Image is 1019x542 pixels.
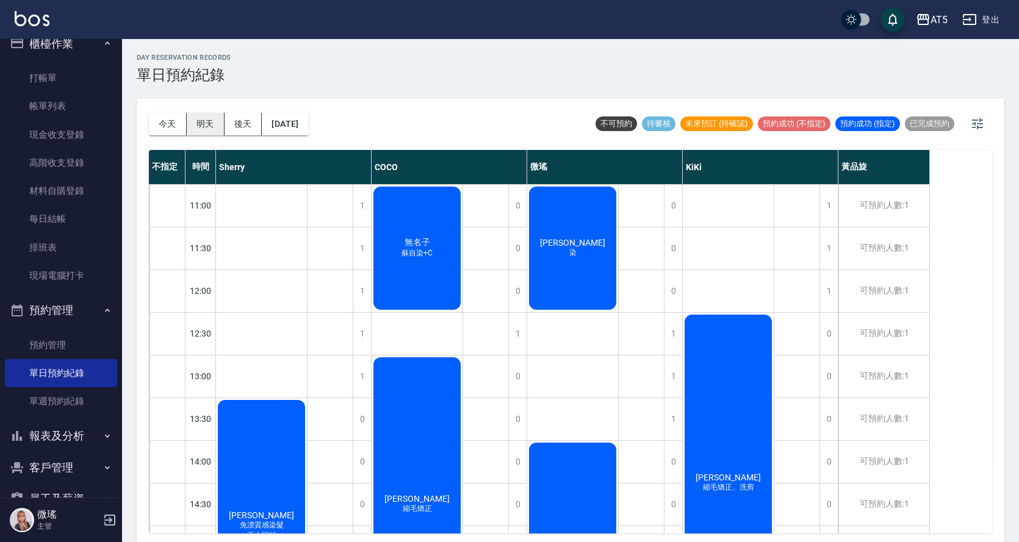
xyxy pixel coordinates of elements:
[185,355,216,398] div: 13:00
[5,149,117,177] a: 高階收支登錄
[819,270,838,312] div: 1
[353,270,371,312] div: 1
[15,11,49,26] img: Logo
[5,294,117,326] button: 預約管理
[185,269,216,312] div: 12:00
[5,483,117,515] button: 員工及薪資
[838,313,929,355] div: 可預約人數:1
[353,398,371,440] div: 0
[680,118,753,129] span: 未來預訂 (待確認)
[508,355,527,398] div: 0
[693,472,763,482] span: [PERSON_NAME]
[5,205,117,233] a: 每日結帳
[149,113,187,135] button: 今天
[819,227,838,269] div: 1
[10,508,34,532] img: Person
[819,185,838,227] div: 1
[137,54,231,62] h2: day Reservation records
[226,510,297,520] span: [PERSON_NAME]
[237,520,286,530] span: 免漂質感染髮
[149,150,185,184] div: 不指定
[758,118,830,129] span: 預約成功 (不指定)
[700,482,757,493] span: 縮毛矯正、洗剪
[400,504,434,514] span: 縮毛矯正
[5,359,117,387] a: 單日預約紀錄
[664,185,682,227] div: 0
[819,355,838,398] div: 0
[838,398,929,440] div: 可預約人數:1
[664,441,682,483] div: 0
[664,483,682,526] div: 0
[399,248,435,259] span: 蘇自染+C
[5,262,117,290] a: 現場電腦打卡
[957,9,1004,31] button: 登出
[596,118,637,129] span: 不可預約
[37,521,99,532] p: 主管
[819,483,838,526] div: 0
[819,441,838,483] div: 0
[838,483,929,526] div: 可預約人數:1
[5,92,117,120] a: 帳單列表
[5,121,117,149] a: 現金收支登錄
[5,387,117,415] a: 單週預約紀錄
[683,150,838,184] div: KiKi
[931,12,948,27] div: AT5
[372,150,527,184] div: COCO
[37,508,99,521] h5: 微瑤
[185,184,216,227] div: 11:00
[402,237,433,248] span: 無名子
[538,238,608,248] span: [PERSON_NAME]
[508,441,527,483] div: 0
[185,398,216,440] div: 13:30
[508,185,527,227] div: 0
[838,441,929,483] div: 可預約人數:1
[353,441,371,483] div: 0
[835,118,900,129] span: 預約成功 (指定)
[382,494,452,504] span: [PERSON_NAME]
[838,150,930,184] div: 黃品旋
[353,185,371,227] div: 1
[5,452,117,483] button: 客戶管理
[819,398,838,440] div: 0
[245,530,279,541] span: 兩人同行
[185,483,216,526] div: 14:30
[508,270,527,312] div: 0
[508,313,527,355] div: 1
[838,227,929,269] div: 可預約人數:1
[508,483,527,526] div: 0
[5,177,117,205] a: 材料自購登錄
[5,420,117,452] button: 報表及分析
[838,355,929,398] div: 可預約人數:1
[567,248,579,258] span: 染
[508,227,527,269] div: 0
[838,185,929,227] div: 可預約人數:1
[353,355,371,398] div: 1
[216,150,372,184] div: Sherry
[664,270,682,312] div: 0
[137,66,231,84] h3: 單日預約紀錄
[5,64,117,92] a: 打帳單
[664,227,682,269] div: 0
[185,312,216,355] div: 12:30
[527,150,683,184] div: 微瑤
[187,113,225,135] button: 明天
[664,398,682,440] div: 1
[508,398,527,440] div: 0
[262,113,308,135] button: [DATE]
[185,227,216,269] div: 11:30
[5,28,117,60] button: 櫃檯作業
[5,331,117,359] a: 預約管理
[353,227,371,269] div: 1
[880,7,905,32] button: save
[664,313,682,355] div: 1
[838,270,929,312] div: 可預約人數:1
[185,440,216,483] div: 14:00
[911,7,952,32] button: AT5
[353,313,371,355] div: 1
[642,118,675,129] span: 待審核
[905,118,954,129] span: 已完成預約
[225,113,262,135] button: 後天
[5,234,117,262] a: 排班表
[353,483,371,526] div: 0
[819,313,838,355] div: 0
